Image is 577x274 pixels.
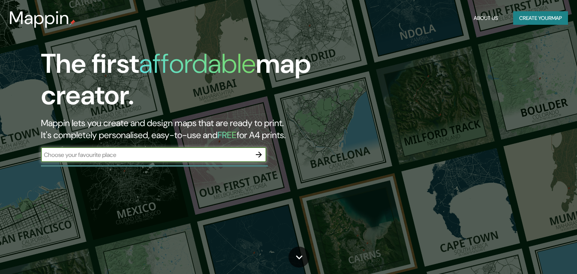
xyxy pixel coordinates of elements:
[471,11,501,25] button: About Us
[139,46,256,81] h1: affordable
[41,151,251,159] input: Choose your favourite place
[9,8,69,29] h3: Mappin
[41,48,329,117] h1: The first map creator.
[218,129,237,141] h5: FREE
[69,20,76,26] img: mappin-pin
[513,11,568,25] button: Create yourmap
[41,117,329,141] h2: Mappin lets you create and design maps that are ready to print. It's completely personalised, eas...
